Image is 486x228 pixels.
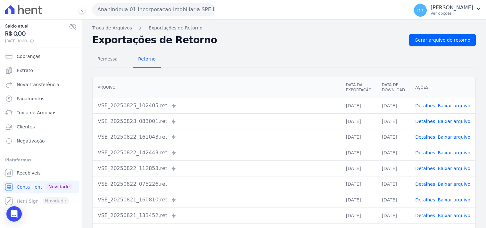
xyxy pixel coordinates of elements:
[5,38,69,44] span: [DATE] 10:30
[134,53,160,65] span: Retorno
[5,50,77,208] nav: Sidebar
[377,160,410,176] td: [DATE]
[415,134,435,140] a: Detalhes
[341,77,376,98] th: Data da Exportação
[3,92,79,105] a: Pagamentos
[431,11,473,16] p: Ver opções
[17,184,42,190] span: Conta Hent
[417,8,423,12] span: RR
[438,213,470,218] a: Baixar arquivo
[415,37,470,43] span: Gerar arquivo de retorno
[409,34,476,46] a: Gerar arquivo de retorno
[92,25,476,31] nav: Breadcrumb
[92,51,123,68] a: Remessa
[415,150,435,155] a: Detalhes
[92,36,404,45] h2: Exportações de Retorno
[438,166,470,171] a: Baixar arquivo
[377,129,410,145] td: [DATE]
[341,98,376,113] td: [DATE]
[17,81,59,88] span: Nova transferência
[341,113,376,129] td: [DATE]
[377,113,410,129] td: [DATE]
[341,160,376,176] td: [DATE]
[98,196,335,204] div: VSE_20250821_160810.ret
[17,138,45,144] span: Negativação
[94,53,121,65] span: Remessa
[341,129,376,145] td: [DATE]
[410,77,475,98] th: Ações
[431,4,473,11] p: [PERSON_NAME]
[415,103,435,108] a: Detalhes
[5,23,69,29] span: Saldo atual
[98,102,335,110] div: VSE_20250825_102405.ret
[5,156,77,164] div: Plataformas
[415,213,435,218] a: Detalhes
[149,25,202,31] a: Exportações de Retorno
[98,133,335,141] div: VSE_20250822_161043.ret
[3,134,79,147] a: Negativação
[3,167,79,179] a: Recebíveis
[438,134,470,140] a: Baixar arquivo
[17,95,44,102] span: Pagamentos
[341,208,376,223] td: [DATE]
[341,176,376,192] td: [DATE]
[409,1,486,19] button: RR [PERSON_NAME] Ver opções
[438,182,470,187] a: Baixar arquivo
[377,98,410,113] td: [DATE]
[341,192,376,208] td: [DATE]
[3,64,79,77] a: Extrato
[133,51,161,68] a: Retorno
[377,176,410,192] td: [DATE]
[3,181,79,193] a: Conta Hent Novidade
[92,25,132,31] a: Troca de Arquivos
[377,77,410,98] th: Data de Download
[438,119,470,124] a: Baixar arquivo
[3,50,79,63] a: Cobranças
[438,197,470,202] a: Baixar arquivo
[98,118,335,125] div: VSE_20250823_083001.ret
[17,67,33,74] span: Extrato
[341,145,376,160] td: [DATE]
[377,208,410,223] td: [DATE]
[5,29,69,38] span: R$ 0,00
[17,53,40,60] span: Cobranças
[377,192,410,208] td: [DATE]
[98,180,335,188] div: VSE_20250822_075226.ret
[3,106,79,119] a: Troca de Arquivos
[438,150,470,155] a: Baixar arquivo
[98,149,335,157] div: VSE_20250822_142443.ret
[17,170,41,176] span: Recebíveis
[98,212,335,219] div: VSE_20250821_133452.ret
[17,110,56,116] span: Troca de Arquivos
[6,206,22,222] div: Open Intercom Messenger
[415,197,435,202] a: Detalhes
[17,124,35,130] span: Clientes
[377,145,410,160] td: [DATE]
[93,77,341,98] th: Arquivo
[415,166,435,171] a: Detalhes
[3,120,79,133] a: Clientes
[98,165,335,172] div: VSE_20250822_112853.ret
[415,119,435,124] a: Detalhes
[3,78,79,91] a: Nova transferência
[92,3,215,16] button: Ananindeua 01 Incorporacao Imobiliaria SPE LTDA
[415,182,435,187] a: Detalhes
[46,183,72,190] span: Novidade
[438,103,470,108] a: Baixar arquivo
